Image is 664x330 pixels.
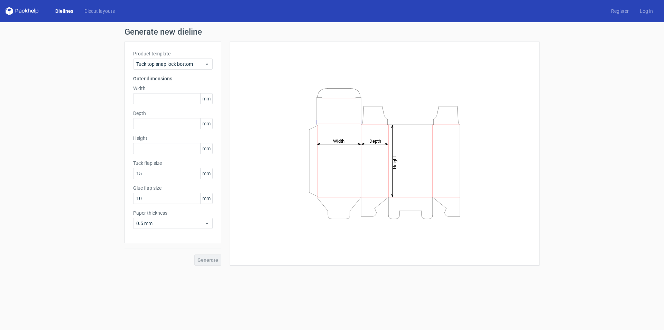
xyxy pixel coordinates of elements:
a: Diecut layouts [79,8,120,15]
tspan: Height [392,156,397,169]
label: Depth [133,110,213,117]
h3: Outer dimensions [133,75,213,82]
a: Register [606,8,634,15]
label: Tuck flap size [133,160,213,167]
a: Dielines [50,8,79,15]
span: mm [200,193,212,204]
tspan: Width [333,138,344,143]
span: mm [200,93,212,104]
label: Product template [133,50,213,57]
label: Glue flap size [133,185,213,191]
span: mm [200,168,212,179]
span: Tuck top snap lock bottom [136,61,204,68]
label: Paper thickness [133,209,213,216]
label: Height [133,135,213,142]
a: Log in [634,8,658,15]
span: 0.5 mm [136,220,204,227]
tspan: Depth [369,138,381,143]
span: mm [200,118,212,129]
h1: Generate new dieline [124,28,539,36]
span: mm [200,143,212,154]
label: Width [133,85,213,92]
